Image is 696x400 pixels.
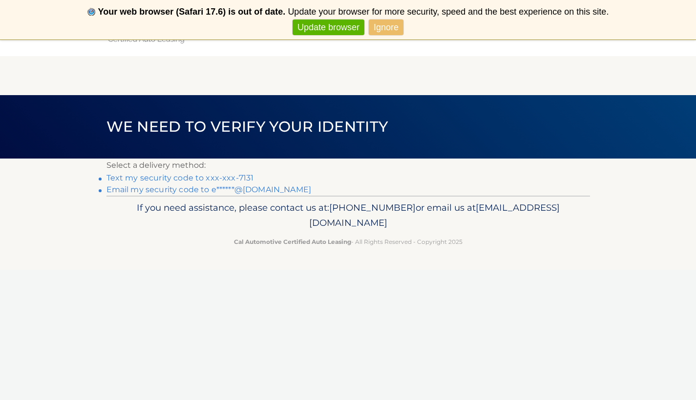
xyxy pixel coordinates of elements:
[106,173,254,182] a: Text my security code to xxx-xxx-7131
[106,118,388,136] span: We need to verify your identity
[113,237,584,247] p: - All Rights Reserved - Copyright 2025
[369,20,403,36] a: Ignore
[329,202,416,213] span: [PHONE_NUMBER]
[288,7,609,17] span: Update your browser for more security, speed and the best experience on this site.
[113,200,584,231] p: If you need assistance, please contact us at: or email us at
[106,185,312,194] a: Email my security code to e******@[DOMAIN_NAME]
[234,238,351,245] strong: Cal Automotive Certified Auto Leasing
[293,20,364,36] a: Update browser
[98,7,286,17] b: Your web browser (Safari 17.6) is out of date.
[106,159,590,172] p: Select a delivery method:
